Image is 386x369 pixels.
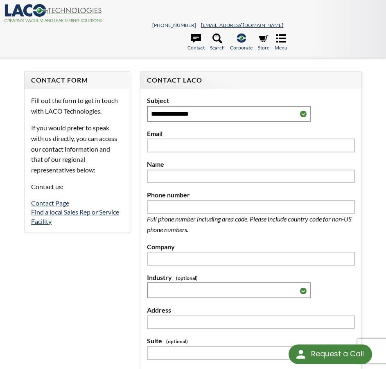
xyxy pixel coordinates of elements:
[147,76,355,85] h4: Contact LACO
[31,199,69,207] a: Contact Page
[210,34,225,51] a: Search
[147,214,355,235] p: Full phone number including area code. Please include country code for non-US phone numbers.
[147,272,355,283] label: Industry
[31,181,123,192] p: Contact us:
[147,305,355,315] label: Address
[289,344,372,364] div: Request a Call
[147,242,355,252] label: Company
[31,123,123,175] p: If you would prefer to speak with us directly, you can access our contact information and that of...
[201,22,283,28] a: [EMAIL_ADDRESS][DOMAIN_NAME]
[230,44,253,51] span: Corporate
[311,344,364,363] div: Request a Call
[147,128,355,139] label: Email
[294,348,307,361] img: round button
[31,95,123,116] p: Fill out the form to get in touch with LACO Technologies.
[147,335,355,346] label: Suite
[147,159,355,170] label: Name
[31,208,119,225] a: Find a local Sales Rep or Service Facility
[31,76,123,85] h4: Contact Form
[152,22,196,28] a: [PHONE_NUMBER]
[187,34,205,51] a: Contact
[147,95,355,106] label: Subject
[258,34,269,51] a: Store
[147,190,355,200] label: Phone number
[275,34,287,51] a: Menu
